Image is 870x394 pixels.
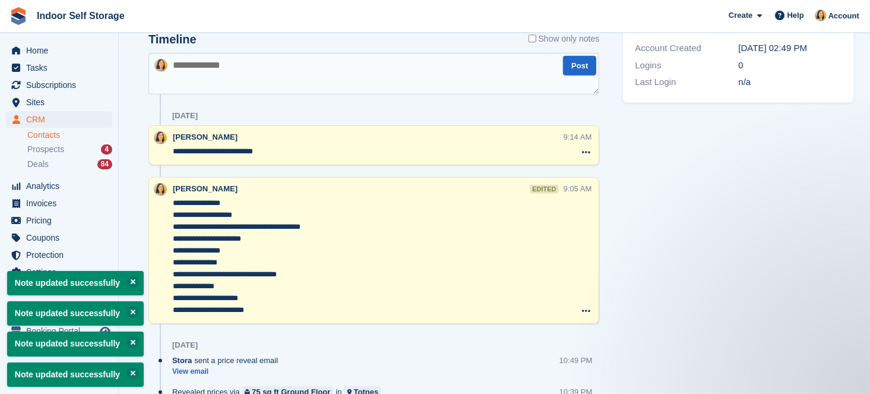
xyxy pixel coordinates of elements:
[6,59,112,76] a: menu
[529,33,536,45] input: Show only notes
[26,111,97,128] span: CRM
[97,159,112,169] div: 84
[172,367,284,377] a: View email
[6,111,112,128] a: menu
[559,355,593,366] div: 10:49 PM
[26,42,97,59] span: Home
[635,59,738,73] div: Logins
[6,281,112,298] a: menu
[7,271,144,295] p: Note updated successfully
[739,59,842,73] div: 0
[563,56,596,75] button: Post
[172,111,198,121] div: [DATE]
[564,183,592,194] div: 9:05 AM
[172,355,192,366] span: Stora
[6,229,112,246] a: menu
[26,247,97,263] span: Protection
[7,301,144,326] p: Note updated successfully
[815,10,827,21] img: Emma Higgins
[173,184,238,193] span: [PERSON_NAME]
[101,144,112,155] div: 4
[6,178,112,194] a: menu
[564,131,592,143] div: 9:14 AM
[172,355,284,366] div: sent a price reveal email
[7,332,144,356] p: Note updated successfully
[27,158,112,171] a: Deals 84
[729,10,752,21] span: Create
[6,264,112,280] a: menu
[26,94,97,111] span: Sites
[27,143,112,156] a: Prospects 4
[739,42,842,55] div: [DATE] 02:49 PM
[26,178,97,194] span: Analytics
[173,133,238,141] span: [PERSON_NAME]
[530,185,558,194] div: edited
[26,212,97,229] span: Pricing
[26,229,97,246] span: Coupons
[787,10,804,21] span: Help
[6,42,112,59] a: menu
[154,183,167,196] img: Emma Higgins
[172,341,198,350] div: [DATE]
[6,323,112,339] a: menu
[27,144,64,155] span: Prospects
[26,264,97,280] span: Settings
[26,77,97,93] span: Subscriptions
[7,363,144,387] p: Note updated successfully
[27,159,49,170] span: Deals
[6,212,112,229] a: menu
[739,75,842,89] div: n/a
[148,33,197,46] h2: Timeline
[26,59,97,76] span: Tasks
[635,75,738,89] div: Last Login
[828,10,859,22] span: Account
[6,94,112,111] a: menu
[6,195,112,212] a: menu
[6,247,112,263] a: menu
[27,130,112,141] a: Contacts
[154,131,167,144] img: Emma Higgins
[6,77,112,93] a: menu
[154,59,167,72] img: Emma Higgins
[529,33,600,45] label: Show only notes
[32,6,129,26] a: Indoor Self Storage
[635,42,738,55] div: Account Created
[26,195,97,212] span: Invoices
[10,7,27,25] img: stora-icon-8386f47178a22dfd0bd8f6a31ec36ba5ce8667c1dd55bd0f319d3a0aa187defe.svg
